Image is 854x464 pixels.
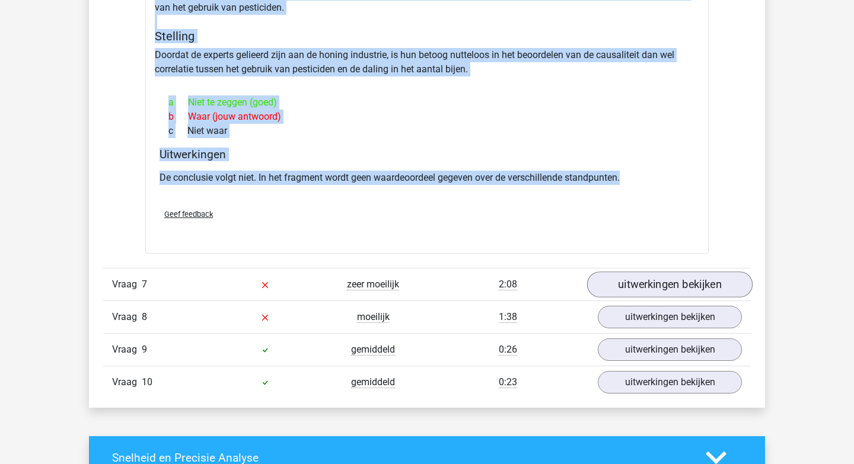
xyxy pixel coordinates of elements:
[347,279,399,290] span: zeer moeilijk
[142,311,147,322] span: 8
[499,344,517,356] span: 0:26
[160,95,694,110] div: Niet te zeggen (goed)
[598,306,742,328] a: uitwerkingen bekijken
[598,338,742,361] a: uitwerkingen bekijken
[499,279,517,290] span: 2:08
[499,311,517,323] span: 1:38
[160,171,694,185] p: De conclusie volgt niet. In het fragment wordt geen waardeoordeel gegeven over de verschillende s...
[168,95,188,110] span: a
[142,344,147,355] span: 9
[155,29,699,43] h5: Stelling
[598,371,742,393] a: uitwerkingen bekijken
[142,376,152,388] span: 10
[160,124,694,138] div: Niet waar
[587,271,753,297] a: uitwerkingen bekijken
[112,375,142,389] span: Vraag
[112,343,142,357] span: Vraag
[160,110,694,124] div: Waar (jouw antwoord)
[357,311,390,323] span: moeilijk
[351,376,395,388] span: gemiddeld
[112,277,142,292] span: Vraag
[351,344,395,356] span: gemiddeld
[160,148,694,161] h4: Uitwerkingen
[164,210,213,219] span: Geef feedback
[142,279,147,290] span: 7
[168,110,188,124] span: b
[499,376,517,388] span: 0:23
[168,124,187,138] span: c
[112,310,142,324] span: Vraag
